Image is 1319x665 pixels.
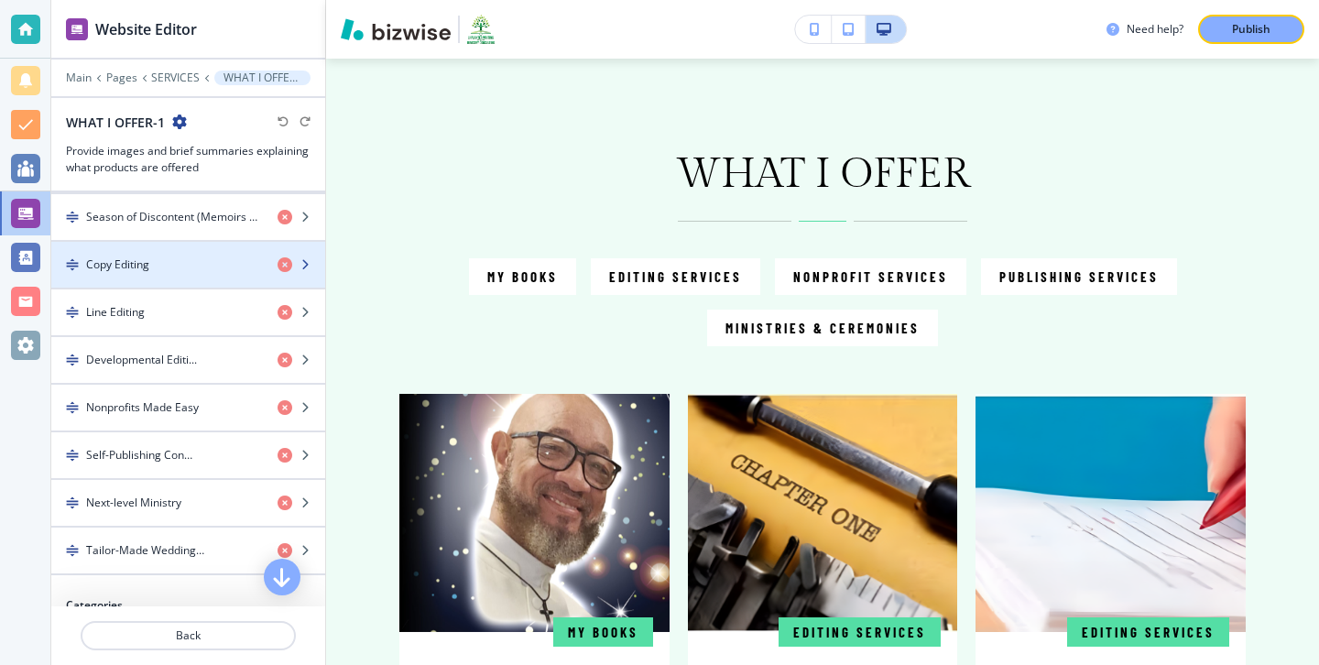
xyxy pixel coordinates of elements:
img: c14d6cf065d0d01af55837e8b2289010.jpeg [399,394,670,632]
h4: Copy Editing [86,256,149,273]
img: Bizwise Logo [341,18,451,40]
h2: Categories [66,597,123,614]
h4: Nonprofits Made Easy [86,399,199,416]
h4: Line Editing [86,304,145,321]
button: DragTailor-Made Wedding… [51,528,325,575]
img: Drag [66,306,79,319]
h2: WHAT I OFFER-1 [66,113,165,132]
p: My Books [568,621,638,643]
img: Drag [66,449,79,462]
button: Nonprofit Services [775,258,966,295]
button: Editing Services [591,258,760,295]
img: Drag [66,401,79,414]
button: Main [66,71,92,84]
p: Nonprofit Services [793,266,948,288]
p: Editing Services [1082,621,1215,643]
img: editor icon [66,18,88,40]
img: Drag [66,211,79,223]
h4: Next-level Ministry [86,495,181,511]
h2: Website Editor [95,18,197,40]
p: Publishing Services [999,266,1159,288]
img: Drag [66,496,79,509]
p: Editing Services [793,621,926,643]
h3: Provide images and brief summaries explaining what products are offered [66,143,311,176]
p: Back [82,627,294,644]
h3: Need help? [1127,21,1183,38]
button: DragSeason of Discontent (Memoirs of [DEMOGRAPHIC_DATA] Life Experience) [51,194,325,242]
button: WHAT I OFFER-1 [214,71,311,85]
button: DragLine Editing [51,289,325,337]
h4: Developmental Editi... [86,352,197,368]
img: Your Logo [467,15,495,44]
p: WHAT I OFFER [506,150,1140,199]
p: Editing Services [609,266,742,288]
button: Publishing Services [981,258,1177,295]
button: DragDevelopmental Editi... [51,337,325,385]
img: Drag [66,258,79,271]
p: Ministries & Ceremonies [725,317,920,339]
p: My Books [487,266,558,288]
h4: Self-Publishing Con… [86,447,192,463]
button: DragNext-level Ministry [51,480,325,528]
p: Publish [1232,21,1270,38]
img: 48eed301abbabb138eada74206b38c8f.jpg [688,394,959,632]
button: My Books [469,258,576,295]
img: 7e5cd7682178503b26df69edadf6e17c.jpg [976,394,1247,632]
button: DragNonprofits Made Easy [51,385,325,432]
button: DragSelf-Publishing Con… [51,432,325,480]
h4: Tailor-Made Wedding… [86,542,204,559]
button: Back [81,621,296,650]
button: DragCopy Editing [51,242,325,289]
h4: Season of Discontent (Memoirs of [DEMOGRAPHIC_DATA] Life Experience) [86,209,263,225]
button: Ministries & Ceremonies [707,310,938,346]
img: Drag [66,544,79,557]
p: WHAT I OFFER-1 [223,71,301,84]
button: Pages [106,71,137,84]
button: SERVICES [151,71,200,84]
img: Drag [66,354,79,366]
button: Publish [1198,15,1304,44]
